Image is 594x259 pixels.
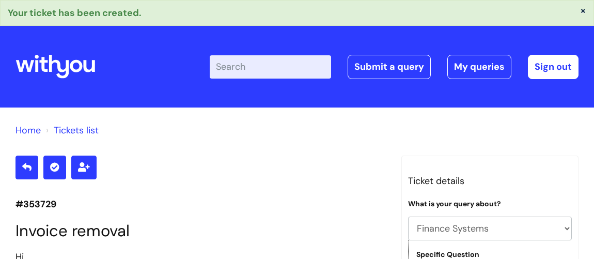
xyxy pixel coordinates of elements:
input: Search [210,55,331,78]
h3: Ticket details [408,173,572,189]
p: #353729 [15,196,386,212]
button: × [580,6,586,15]
a: My queries [447,55,511,79]
li: Solution home [15,122,41,139]
a: Home [15,124,41,136]
div: | - [210,55,579,79]
label: What is your query about? [408,200,501,208]
label: Specific Question [416,250,479,259]
a: Tickets list [54,124,99,136]
a: Sign out [528,55,579,79]
h1: Invoice removal [15,221,386,240]
a: Submit a query [348,55,431,79]
li: Tickets list [43,122,99,139]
